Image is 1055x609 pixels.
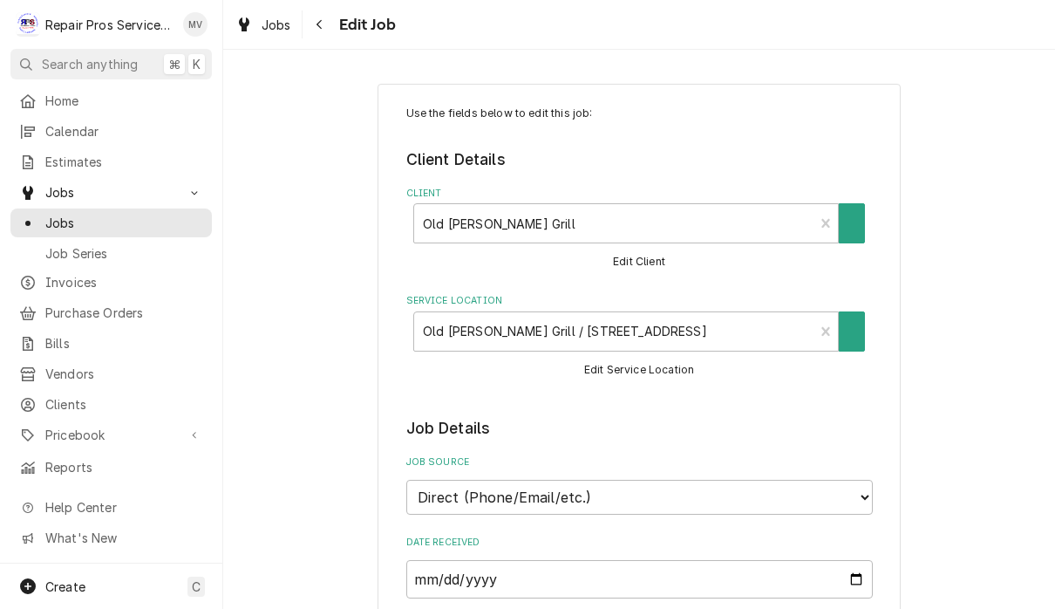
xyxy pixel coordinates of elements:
div: Job Source [406,455,873,514]
span: Job Series [45,244,203,263]
a: Go to What's New [10,523,212,552]
span: Vendors [45,365,203,383]
input: yyyy-mm-dd [406,560,873,599]
button: Edit Service Location [582,359,698,381]
a: Invoices [10,268,212,297]
a: Jobs [228,10,298,39]
div: R [16,12,40,37]
span: ⌘ [168,55,180,73]
span: Estimates [45,153,203,171]
span: Reports [45,458,203,476]
label: Job Source [406,455,873,469]
legend: Client Details [406,148,873,171]
span: Purchase Orders [45,304,203,322]
button: Create New Location [839,311,865,352]
a: Go to Help Center [10,493,212,522]
button: Edit Client [610,251,668,273]
a: Reports [10,453,212,482]
div: Date Received [406,536,873,598]
div: Repair Pros Services Inc [45,16,174,34]
div: MV [183,12,208,37]
button: Create New Client [839,203,865,243]
a: Home [10,86,212,115]
button: Search anything⌘K [10,49,212,79]
div: Client [406,187,873,273]
span: Invoices [45,273,203,291]
span: Create [45,579,85,594]
span: C [192,578,201,596]
span: What's New [45,529,201,547]
span: Edit Job [334,13,396,37]
span: Home [45,92,203,110]
a: Purchase Orders [10,298,212,327]
span: Help Center [45,498,201,517]
a: Job Series [10,239,212,268]
div: Service Location [406,294,873,380]
span: Jobs [45,183,177,202]
label: Service Location [406,294,873,308]
span: Jobs [262,16,291,34]
a: Estimates [10,147,212,176]
span: Jobs [45,214,203,232]
a: Go to Jobs [10,178,212,207]
label: Date Received [406,536,873,550]
span: Search anything [42,55,138,73]
a: Clients [10,390,212,419]
div: Mindy Volker's Avatar [183,12,208,37]
a: Calendar [10,117,212,146]
span: K [193,55,201,73]
button: Navigate back [306,10,334,38]
div: Repair Pros Services Inc's Avatar [16,12,40,37]
label: Client [406,187,873,201]
legend: Job Details [406,417,873,440]
a: Vendors [10,359,212,388]
a: Jobs [10,209,212,237]
a: Bills [10,329,212,358]
span: Clients [45,395,203,414]
p: Use the fields below to edit this job: [406,106,873,121]
span: Bills [45,334,203,352]
span: Pricebook [45,426,177,444]
span: Calendar [45,122,203,140]
a: Go to Pricebook [10,421,212,449]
